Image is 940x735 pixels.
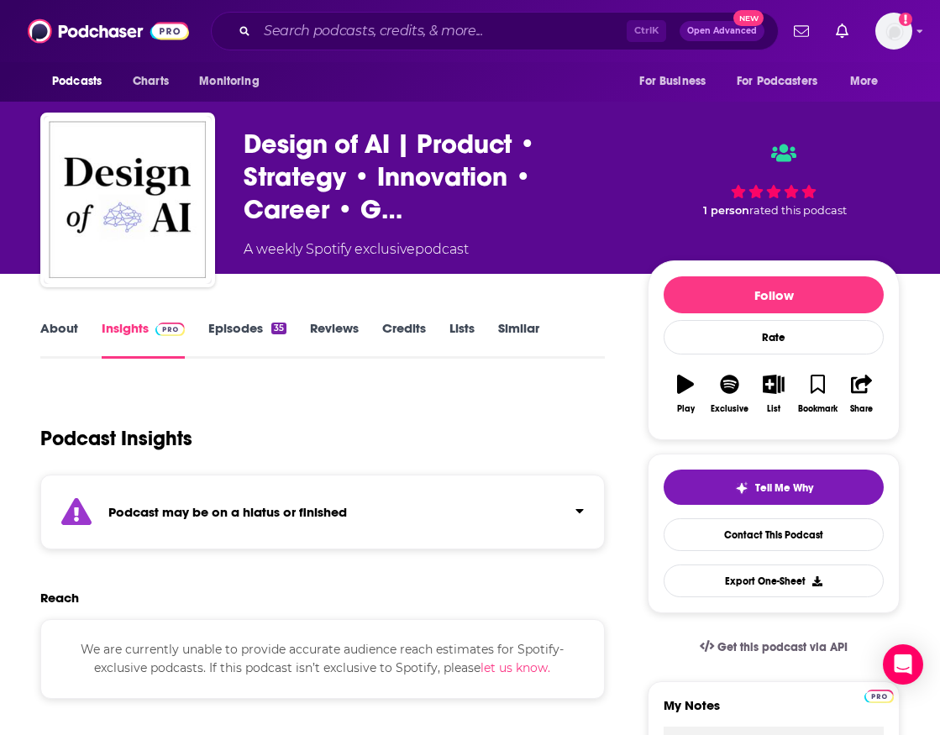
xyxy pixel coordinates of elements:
button: List [752,364,796,424]
a: Show notifications dropdown [829,17,855,45]
span: New [733,10,764,26]
a: Get this podcast via API [686,627,861,668]
span: For Business [639,70,706,93]
button: Export One-Sheet [664,564,884,597]
span: 1 person [703,204,749,217]
div: 35 [271,323,286,334]
a: Reviews [310,320,359,359]
button: open menu [628,66,727,97]
span: Podcasts [52,70,102,93]
a: Similar [498,320,539,359]
a: Episodes35 [208,320,286,359]
span: Open Advanced [687,27,757,35]
div: Play [677,404,695,414]
button: Show profile menu [875,13,912,50]
img: Design of AI | Product • Strategy • Innovation • Career • Growth [44,116,212,284]
div: Exclusive [711,404,748,414]
span: Logged in as tessvanden [875,13,912,50]
div: Share [850,404,873,414]
img: tell me why sparkle [735,481,748,495]
button: Bookmark [796,364,839,424]
section: Click to expand status details [40,475,605,549]
button: Share [840,364,884,424]
button: Exclusive [707,364,751,424]
h1: Podcast Insights [40,426,192,451]
span: Tell Me Why [755,481,813,495]
span: rated this podcast [749,204,847,217]
span: Get this podcast via API [717,640,848,654]
h2: Reach [40,590,79,606]
button: open menu [40,66,123,97]
button: open menu [838,66,900,97]
div: Rate [664,320,884,354]
button: Open AdvancedNew [680,21,764,41]
div: Bookmark [798,404,838,414]
button: let us know. [481,659,550,677]
div: List [767,404,780,414]
span: We are currently unable to provide accurate audience reach estimates for Spotify-exclusive podcas... [81,642,564,675]
svg: Add a profile image [899,13,912,26]
span: More [850,70,879,93]
button: tell me why sparkleTell Me Why [664,470,884,505]
button: open menu [187,66,281,97]
div: Open Intercom Messenger [883,644,923,685]
a: Show notifications dropdown [787,17,816,45]
strong: Podcast may be on a hiatus or finished [108,504,347,520]
img: User Profile [875,13,912,50]
a: About [40,320,78,359]
img: Podchaser Pro [155,323,185,336]
a: Pro website [864,687,894,703]
input: Search podcasts, credits, & more... [257,18,627,45]
a: Credits [382,320,426,359]
span: For Podcasters [737,70,817,93]
a: Lists [449,320,475,359]
a: Charts [122,66,179,97]
div: 1 personrated this podcast [648,128,900,232]
a: Contact This Podcast [664,518,884,551]
span: Charts [133,70,169,93]
img: Podchaser Pro [864,690,894,703]
label: My Notes [664,697,884,727]
button: open menu [726,66,842,97]
a: InsightsPodchaser Pro [102,320,185,359]
button: Play [664,364,707,424]
button: Follow [664,276,884,313]
span: Monitoring [199,70,259,93]
img: Podchaser - Follow, Share and Rate Podcasts [28,15,189,47]
div: Search podcasts, credits, & more... [211,12,779,50]
span: Ctrl K [627,20,666,42]
div: A weekly Spotify exclusive podcast [244,239,469,260]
